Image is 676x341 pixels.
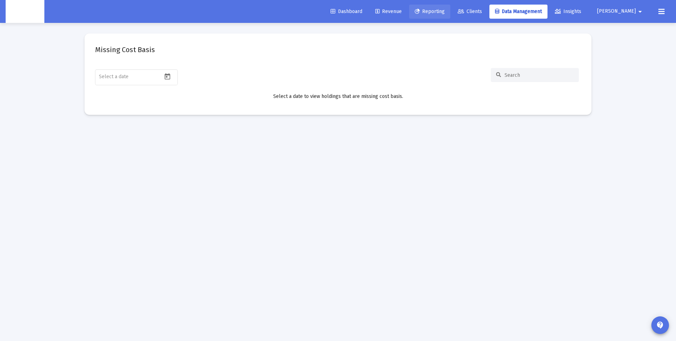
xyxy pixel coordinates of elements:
mat-icon: arrow_drop_down [636,5,644,19]
span: Dashboard [331,8,362,14]
span: Clients [458,8,482,14]
button: [PERSON_NAME] [589,4,653,18]
span: Insights [555,8,581,14]
a: Revenue [370,5,407,19]
input: Search [505,72,574,78]
h2: Missing Cost Basis [95,44,155,55]
a: Insights [549,5,587,19]
a: Dashboard [325,5,368,19]
a: Data Management [489,5,547,19]
p: Select a date to view holdings that are missing cost basis. [95,93,581,100]
span: [PERSON_NAME] [597,8,636,14]
input: Select a date [99,74,162,80]
mat-icon: contact_support [656,321,664,329]
span: Revenue [375,8,402,14]
a: Reporting [409,5,450,19]
button: Open calendar [162,71,173,81]
a: Clients [452,5,488,19]
span: Data Management [495,8,542,14]
img: Dashboard [11,5,39,19]
span: Reporting [415,8,445,14]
